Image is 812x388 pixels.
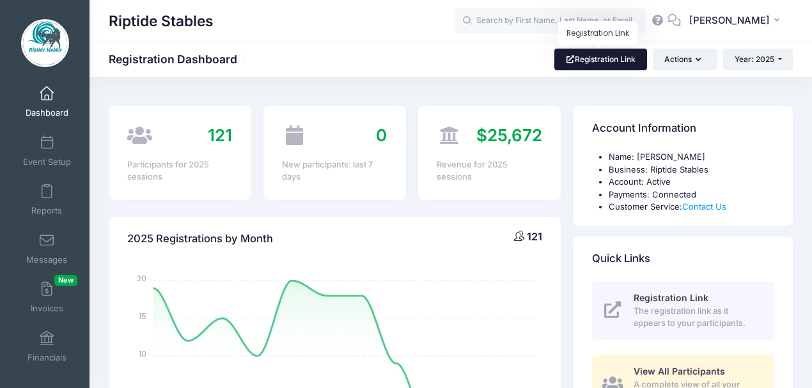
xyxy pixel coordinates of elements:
[634,292,708,303] span: Registration Link
[609,201,774,213] li: Customer Service:
[723,49,793,70] button: Year: 2025
[653,49,717,70] button: Actions
[139,311,147,322] tspan: 15
[17,324,77,369] a: Financials
[735,54,774,64] span: Year: 2025
[609,176,774,189] li: Account: Active
[17,79,77,124] a: Dashboard
[376,125,387,145] span: 0
[139,348,147,359] tspan: 10
[127,221,273,257] h4: 2025 Registrations by Month
[26,108,68,119] span: Dashboard
[31,206,62,217] span: Reports
[592,281,774,340] a: Registration Link The registration link as it appears to your participants.
[634,305,760,330] span: The registration link as it appears to your participants.
[127,159,232,183] div: Participants for 2025 sessions
[137,273,147,284] tspan: 20
[17,128,77,173] a: Event Setup
[609,151,774,164] li: Name: [PERSON_NAME]
[54,275,77,286] span: New
[681,6,793,36] button: [PERSON_NAME]
[554,49,647,70] a: Registration Link
[17,226,77,271] a: Messages
[109,52,248,66] h1: Registration Dashboard
[17,275,77,320] a: InvoicesNew
[476,125,542,145] span: $25,672
[592,111,696,147] h4: Account Information
[527,230,542,243] span: 121
[455,8,646,34] input: Search by First Name, Last Name, or Email...
[21,19,69,67] img: Riptide Stables
[609,189,774,201] li: Payments: Connected
[27,352,66,363] span: Financials
[437,159,542,183] div: Revenue for 2025 sessions
[634,366,725,376] span: View All Participants
[31,304,63,314] span: Invoices
[558,21,637,45] div: Registration Link
[208,125,232,145] span: 121
[592,240,650,277] h4: Quick Links
[282,159,387,183] div: New participants: last 7 days
[609,164,774,176] li: Business: Riptide Stables
[109,6,214,36] h1: Riptide Stables
[17,177,77,222] a: Reports
[26,254,67,265] span: Messages
[23,157,71,167] span: Event Setup
[682,201,726,212] a: Contact Us
[689,13,770,27] span: [PERSON_NAME]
